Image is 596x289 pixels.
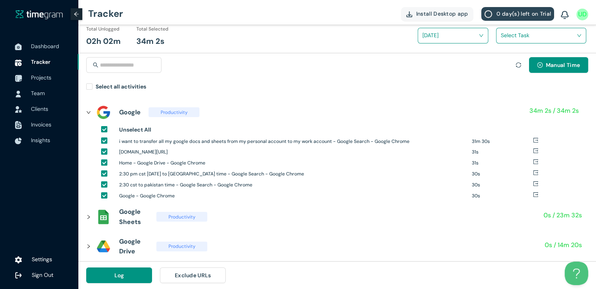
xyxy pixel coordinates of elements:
[416,9,468,18] span: Install Desktop app
[160,267,226,283] button: Exclude URLs
[15,256,22,264] img: settings.78e04af822cf15d41b38c81147b09f22.svg
[472,138,533,145] h1: 31m 30s
[119,125,151,134] h1: Unselect All
[156,212,207,222] span: Productivity
[15,90,22,98] img: UserIcon
[533,181,538,186] span: export
[96,238,111,254] img: assets%2Ficons%2Ficons8-google-drive-240.png
[136,35,165,47] h1: 34m 2s
[533,170,538,175] span: export
[529,57,588,73] button: plus-circleManual Time
[119,107,141,117] h1: Google
[119,138,466,145] h1: i want to transfer all my google docs and sheets from my personal account to my work account - Go...
[31,90,45,97] span: Team
[119,159,466,167] h1: Home - Google Drive - Google Chrome
[15,137,22,144] img: InsightsIcon
[31,137,50,144] span: Insights
[93,62,98,68] span: search
[16,9,63,19] img: timegram
[32,256,52,263] span: Settings
[156,242,207,251] span: Productivity
[481,7,554,21] button: 0 day(s) left on Trial
[119,237,149,256] h1: Google Drive
[86,110,91,115] span: right
[537,62,543,69] span: plus-circle
[119,181,466,189] h1: 2:30 cst to pakistan time - Google Search - Google Chrome
[31,121,51,128] span: Invoices
[114,271,124,280] span: Log
[119,207,149,226] h1: Google Sheets
[88,2,123,25] h1: Tracker
[15,106,22,113] img: InvoiceIcon
[86,35,121,47] h1: 02h 02m
[15,59,22,66] img: TimeTrackerIcon
[86,244,91,249] span: right
[15,121,22,129] img: InvoiceIcon
[96,82,146,91] h1: Select all activities
[472,170,533,178] h1: 30s
[86,267,152,283] button: Log
[472,192,533,200] h1: 30s
[561,11,569,20] img: BellIcon
[32,271,53,278] span: Sign Out
[86,215,91,219] span: right
[533,137,538,143] span: export
[119,192,466,200] h1: Google - Google Chrome
[119,148,466,156] h1: [DOMAIN_NAME][URL]
[406,11,412,17] img: DownloadApp
[119,170,466,178] h1: 2:30 pm cst [DATE] to [GEOGRAPHIC_DATA] time - Google Search - Google Chrome
[529,106,579,116] h1: 34m 2s / 34m 2s
[31,58,51,65] span: Tracker
[533,159,538,164] span: export
[15,75,22,82] img: ProjectIcon
[472,159,533,167] h1: 31s
[175,271,211,280] span: Exclude URLs
[31,74,51,81] span: Projects
[516,62,521,68] span: sync
[401,7,474,21] button: Install Desktop app
[136,25,168,33] h1: Total Selected
[545,240,582,250] h1: 0s / 14m 20s
[31,43,59,50] span: Dashboard
[576,9,588,20] img: UserIcon
[15,272,22,279] img: logOut.ca60ddd252d7bab9102ea2608abe0238.svg
[472,181,533,189] h1: 30s
[31,105,48,112] span: Clients
[496,9,551,18] span: 0 day(s) left on Trial
[74,11,79,17] span: arrow-left
[533,192,538,197] span: export
[149,107,199,117] span: Productivity
[472,148,533,156] h1: 31s
[96,209,111,225] img: assets%2Ficons%2Fsheets_official.png
[546,61,580,69] span: Manual Time
[86,25,120,33] h1: Total Unlogged
[565,262,588,285] iframe: Toggle Customer Support
[15,43,22,51] img: DashboardIcon
[543,210,582,220] h1: 0s / 23m 32s
[96,105,111,120] img: assets%2Ficons%2Ficons8-google-240.png
[533,148,538,154] span: export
